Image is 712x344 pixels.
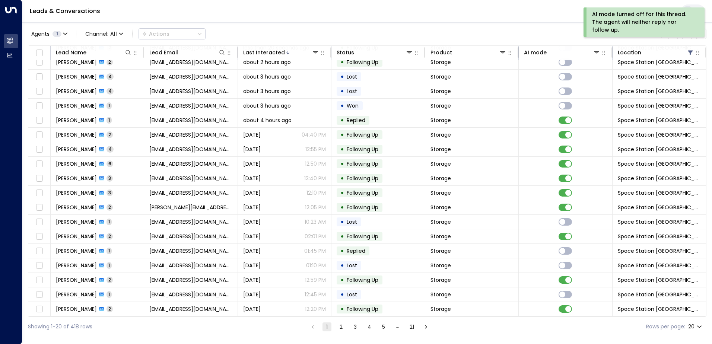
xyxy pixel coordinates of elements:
[430,48,452,57] div: Product
[243,204,261,211] span: Yesterday
[340,70,344,83] div: •
[340,303,344,315] div: •
[305,218,326,226] p: 10:23 AM
[53,31,61,37] span: 1
[35,217,44,227] span: Toggle select row
[347,305,378,313] span: Following Up
[56,48,86,57] div: Lead Name
[243,276,261,284] span: Sep 25, 2025
[243,247,261,255] span: Sep 25, 2025
[149,58,232,66] span: Hannahsmith1859@gmail.com
[618,291,701,298] span: Space Station Doncaster
[56,58,97,66] span: Hannah Smith
[243,117,292,124] span: about 4 hours ago
[347,131,378,138] span: Following Up
[107,117,112,123] span: 1
[347,189,378,197] span: Following Up
[618,73,701,80] span: Space Station Doncaster
[56,117,97,124] span: Ross Chapman
[618,87,701,95] span: Space Station Doncaster
[243,175,261,182] span: Yesterday
[340,99,344,112] div: •
[347,102,359,109] span: Won
[110,31,117,37] span: All
[56,160,97,168] span: Liam Harrington
[149,262,232,269] span: tomousr@hotmail.co.uk
[347,204,378,211] span: Following Up
[35,174,44,183] span: Toggle select row
[347,160,378,168] span: Following Up
[149,146,232,153] span: jackiesmith236@ymail.com
[149,305,232,313] span: dazcarr44@outlook.com
[28,323,92,331] div: Showing 1-20 of 418 rows
[35,232,44,241] span: Toggle select row
[243,146,261,153] span: Yesterday
[618,117,701,124] span: Space Station Doncaster
[347,117,365,124] span: Replied
[56,262,97,269] span: Thomas Rickatson
[35,130,44,140] span: Toggle select row
[243,305,261,313] span: Sep 25, 2025
[107,59,113,65] span: 2
[149,276,232,284] span: emm1608@yahoo.com
[306,189,326,197] p: 12:10 PM
[618,160,701,168] span: Space Station Doncaster
[618,48,694,57] div: Location
[430,131,451,138] span: Storage
[243,102,291,109] span: about 3 hours ago
[430,218,451,226] span: Storage
[618,48,641,57] div: Location
[35,87,44,96] span: Toggle select row
[149,204,232,211] span: oliver.blackburn@hotmail.com
[56,48,132,57] div: Lead Name
[305,233,326,240] p: 02:01 PM
[35,305,44,314] span: Toggle select row
[139,28,206,39] button: Actions
[340,128,344,141] div: •
[337,48,354,57] div: Status
[35,159,44,169] span: Toggle select row
[393,322,402,331] div: …
[35,246,44,256] span: Toggle select row
[618,175,701,182] span: Space Station Doncaster
[618,58,701,66] span: Space Station Doncaster
[340,274,344,286] div: •
[430,102,451,109] span: Storage
[379,322,388,331] button: Go to page 5
[618,189,701,197] span: Space Station Doncaster
[107,73,114,80] span: 4
[524,48,547,57] div: AI mode
[430,233,451,240] span: Storage
[243,189,261,197] span: Yesterday
[107,262,112,268] span: 1
[107,306,113,312] span: 2
[340,245,344,257] div: •
[430,189,451,197] span: Storage
[243,262,261,269] span: Sep 25, 2025
[35,203,44,212] span: Toggle select row
[243,87,291,95] span: about 3 hours ago
[35,58,44,67] span: Toggle select row
[56,189,97,197] span: Lauren Callaghan
[340,114,344,127] div: •
[430,276,451,284] span: Storage
[347,262,357,269] span: Lost
[56,305,97,313] span: Darren Carr
[243,48,319,57] div: Last Interacted
[618,102,701,109] span: Space Station Doncaster
[430,87,451,95] span: Storage
[107,88,114,94] span: 4
[618,233,701,240] span: Space Station Doncaster
[305,305,326,313] p: 12:20 PM
[308,322,431,331] nav: pagination navigation
[56,276,97,284] span: Ellen Moreton
[149,117,232,124] span: rosschapman07@hotmail.com
[56,73,97,80] span: Ruth Hunter
[243,58,291,66] span: about 2 hours ago
[149,73,232,80] span: hotruth@hotmail.co.uk
[243,73,291,80] span: about 3 hours ago
[347,58,378,66] span: Following Up
[107,189,113,196] span: 3
[107,204,113,210] span: 2
[337,48,413,57] div: Status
